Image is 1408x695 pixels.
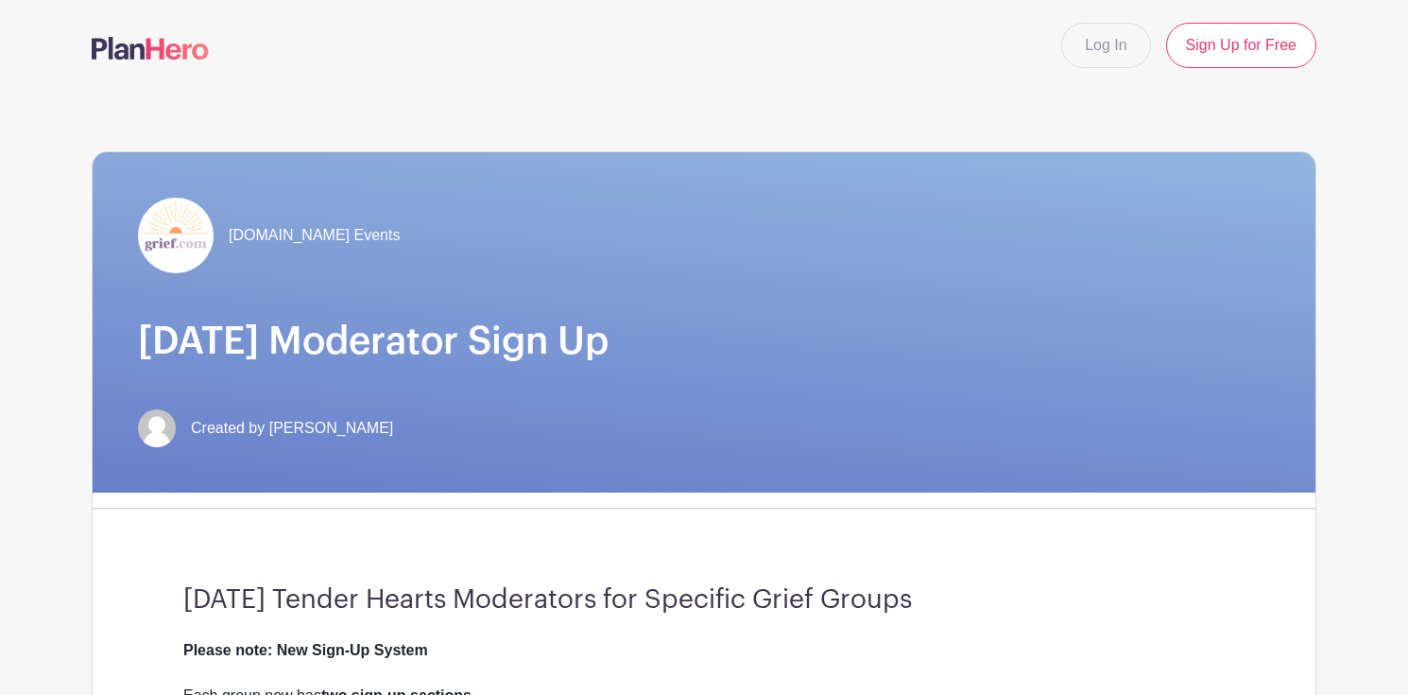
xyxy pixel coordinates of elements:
h1: [DATE] Moderator Sign Up [138,319,1270,364]
span: Created by [PERSON_NAME] [191,417,393,440]
h3: [DATE] Tender Hearts Moderators for Specific Grief Groups [183,584,1225,617]
span: [DOMAIN_NAME] Events [229,224,400,247]
a: Log In [1061,23,1150,68]
a: Sign Up for Free [1166,23,1316,68]
img: grief-logo-planhero.png [138,198,214,273]
img: default-ce2991bfa6775e67f084385cd625a349d9dcbb7a52a09fb2fda1e96e2d18dcdb.png [138,409,176,447]
img: logo-507f7623f17ff9eddc593b1ce0a138ce2505c220e1c5a4e2b4648c50719b7d32.svg [92,37,209,60]
strong: Please note: New Sign-Up System [183,642,428,658]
